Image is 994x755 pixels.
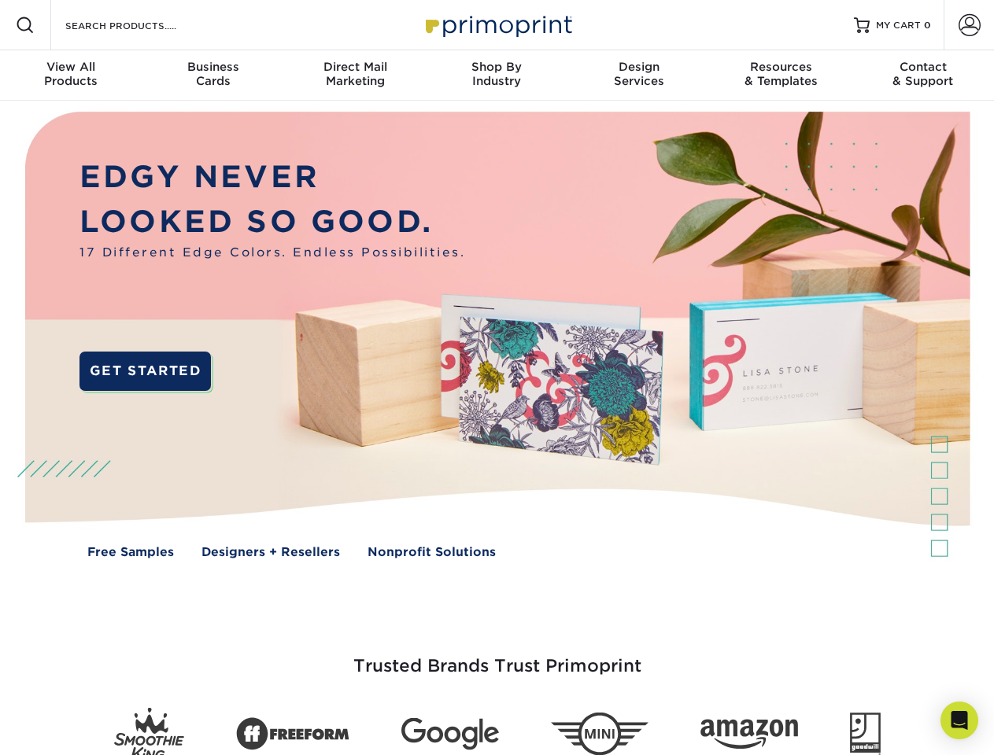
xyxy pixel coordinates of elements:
a: BusinessCards [142,50,283,101]
a: Direct MailMarketing [284,50,426,101]
div: Open Intercom Messenger [940,702,978,739]
a: Resources& Templates [710,50,852,101]
img: Amazon [700,720,798,749]
a: Contact& Support [852,50,994,101]
a: Nonprofit Solutions [368,543,496,562]
h3: Trusted Brands Trust Primoprint [37,618,958,695]
a: Free Samples [87,543,174,562]
span: 17 Different Edge Colors. Endless Possibilities. [79,244,465,262]
div: & Support [852,60,994,88]
span: Shop By [426,60,567,74]
div: Industry [426,60,567,88]
span: 0 [924,20,931,31]
span: Contact [852,60,994,74]
a: GET STARTED [79,352,211,391]
p: EDGY NEVER [79,155,465,200]
div: & Templates [710,60,852,88]
div: Cards [142,60,283,88]
div: Marketing [284,60,426,88]
span: Business [142,60,283,74]
span: Direct Mail [284,60,426,74]
img: Primoprint [419,8,576,42]
a: DesignServices [568,50,710,101]
img: Google [401,718,499,750]
span: Design [568,60,710,74]
span: MY CART [876,19,921,32]
div: Services [568,60,710,88]
a: Designers + Resellers [201,543,340,562]
input: SEARCH PRODUCTS..... [64,16,217,35]
p: LOOKED SO GOOD. [79,200,465,245]
span: Resources [710,60,852,74]
a: Shop ByIndustry [426,50,567,101]
img: Goodwill [850,713,881,755]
